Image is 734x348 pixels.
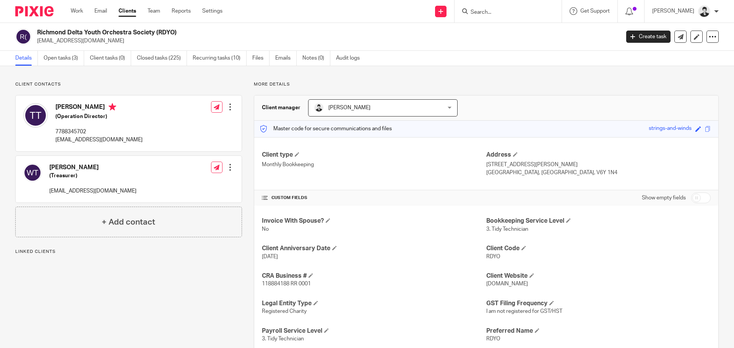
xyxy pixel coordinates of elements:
h4: [PERSON_NAME] [49,163,136,172]
span: 118884188 RR 0001 [262,281,311,286]
span: I am not registered for GST/HST [486,309,562,314]
img: svg%3E [15,29,31,45]
a: Emails [275,51,297,66]
span: RDYO [486,254,500,259]
img: svg%3E [23,103,48,128]
a: Clients [119,7,136,15]
p: [GEOGRAPHIC_DATA], [GEOGRAPHIC_DATA], V6Y 1N4 [486,169,711,176]
a: Email [94,7,107,15]
h4: CUSTOM FIELDS [262,195,486,201]
p: 7788345702 [55,128,143,136]
p: [EMAIL_ADDRESS][DOMAIN_NAME] [37,37,615,45]
a: Details [15,51,38,66]
a: Settings [202,7,222,15]
h5: (Treasurer) [49,172,136,180]
a: Files [252,51,270,66]
h2: Richmond Delta Youth Orchestra Society (RDYO) [37,29,499,37]
h4: Bookkeeping Service Level [486,217,711,225]
span: No [262,227,269,232]
h3: Client manager [262,104,300,112]
p: Linked clients [15,249,242,255]
a: Closed tasks (225) [137,51,187,66]
h4: Payroll Service Level [262,327,486,335]
label: Show empty fields [642,194,686,202]
h4: Preferred Name [486,327,711,335]
a: Open tasks (3) [44,51,84,66]
p: [EMAIL_ADDRESS][DOMAIN_NAME] [49,187,136,195]
p: Monthly Bookkeeping [262,161,486,168]
img: squarehead.jpg [698,5,710,18]
h4: GST Filing Frequency [486,299,711,308]
h4: Invoice With Spouse? [262,217,486,225]
input: Search [470,9,539,16]
h4: [PERSON_NAME] [55,103,143,113]
h4: CRA Business # [262,272,486,280]
div: strings-and-winds [649,125,692,133]
p: Master code for secure communications and files [260,125,392,133]
span: Registered Charity [262,309,307,314]
span: RDYO [486,336,500,342]
h4: + Add contact [102,216,155,228]
span: 3. Tidy Technician [486,227,528,232]
span: [PERSON_NAME] [328,105,370,110]
h4: Client Anniversary Date [262,244,486,253]
a: Audit logs [336,51,365,66]
i: Primary [109,103,116,111]
p: [PERSON_NAME] [652,7,694,15]
span: 3. Tidy Technician [262,336,304,342]
h4: Client Code [486,244,711,253]
a: Create task [626,31,671,43]
a: Reports [172,7,191,15]
h5: (Operation Director) [55,113,143,120]
p: Client contacts [15,81,242,87]
a: Team [148,7,160,15]
h4: Address [486,151,711,159]
span: [DOMAIN_NAME] [486,281,528,286]
a: Work [71,7,83,15]
p: More details [254,81,719,87]
p: [STREET_ADDRESS][PERSON_NAME] [486,161,711,168]
h4: Legal Entity Type [262,299,486,308]
span: [DATE] [262,254,278,259]
p: [EMAIL_ADDRESS][DOMAIN_NAME] [55,136,143,144]
span: Get Support [580,8,610,14]
a: Notes (0) [302,51,330,66]
img: Pixie [15,6,54,16]
a: Recurring tasks (10) [193,51,247,66]
a: Client tasks (0) [90,51,131,66]
h4: Client type [262,151,486,159]
h4: Client Website [486,272,711,280]
img: squarehead.jpg [314,103,323,112]
img: svg%3E [23,163,42,182]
